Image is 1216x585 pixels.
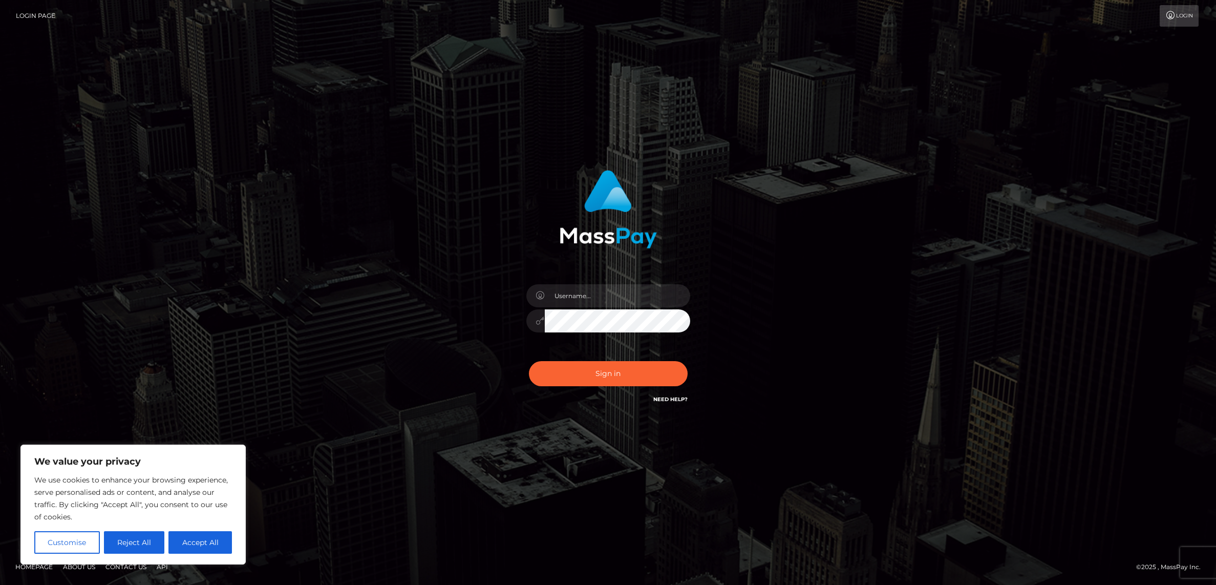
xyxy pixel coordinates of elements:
[545,284,690,307] input: Username...
[16,5,55,27] a: Login Page
[1160,5,1199,27] a: Login
[168,531,232,554] button: Accept All
[104,531,165,554] button: Reject All
[34,474,232,523] p: We use cookies to enhance your browsing experience, serve personalised ads or content, and analys...
[153,559,172,575] a: API
[1136,561,1208,573] div: © 2025 , MassPay Inc.
[11,559,57,575] a: Homepage
[653,396,688,403] a: Need Help?
[529,361,688,386] button: Sign in
[101,559,151,575] a: Contact Us
[34,531,100,554] button: Customise
[34,455,232,468] p: We value your privacy
[20,445,246,565] div: We value your privacy
[560,170,657,248] img: MassPay Login
[59,559,99,575] a: About Us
